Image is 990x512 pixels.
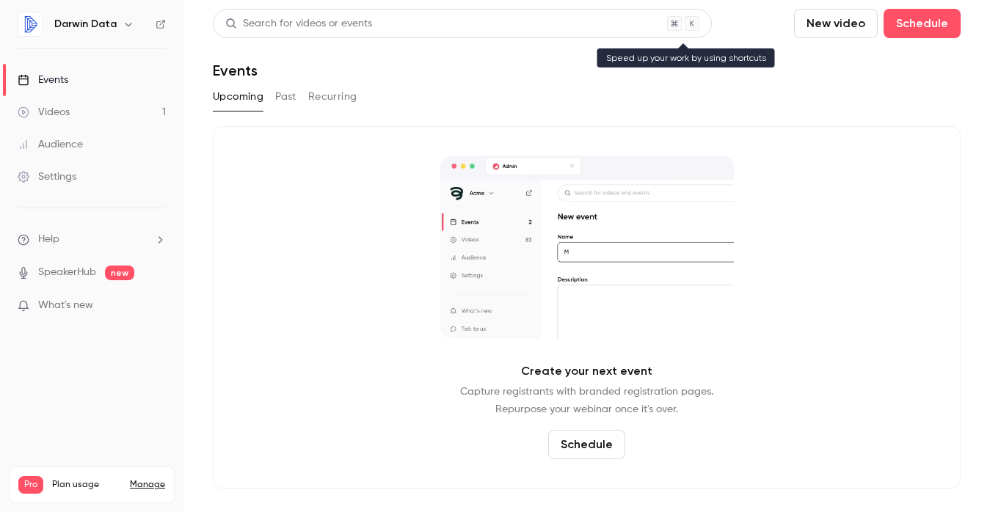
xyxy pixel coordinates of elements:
span: new [105,266,134,280]
div: Audience [18,137,83,152]
div: Settings [18,169,76,184]
img: Darwin Data [18,12,42,36]
span: What's new [38,298,93,313]
button: Past [275,85,296,109]
div: Search for videos or events [225,16,372,32]
h1: Events [213,62,258,79]
iframe: Noticeable Trigger [148,299,166,312]
div: Events [18,73,68,87]
a: SpeakerHub [38,265,96,280]
button: Schedule [884,9,961,38]
h6: Darwin Data [54,17,117,32]
span: Plan usage [52,479,121,491]
span: Help [38,232,59,247]
p: Create your next event [521,362,652,380]
button: Upcoming [213,85,263,109]
a: Manage [130,479,165,491]
span: Pro [18,476,43,494]
button: Schedule [548,430,625,459]
li: help-dropdown-opener [18,232,166,247]
button: New video [794,9,878,38]
p: Capture registrants with branded registration pages. Repurpose your webinar once it's over. [460,383,713,418]
button: Recurring [308,85,357,109]
div: Videos [18,105,70,120]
